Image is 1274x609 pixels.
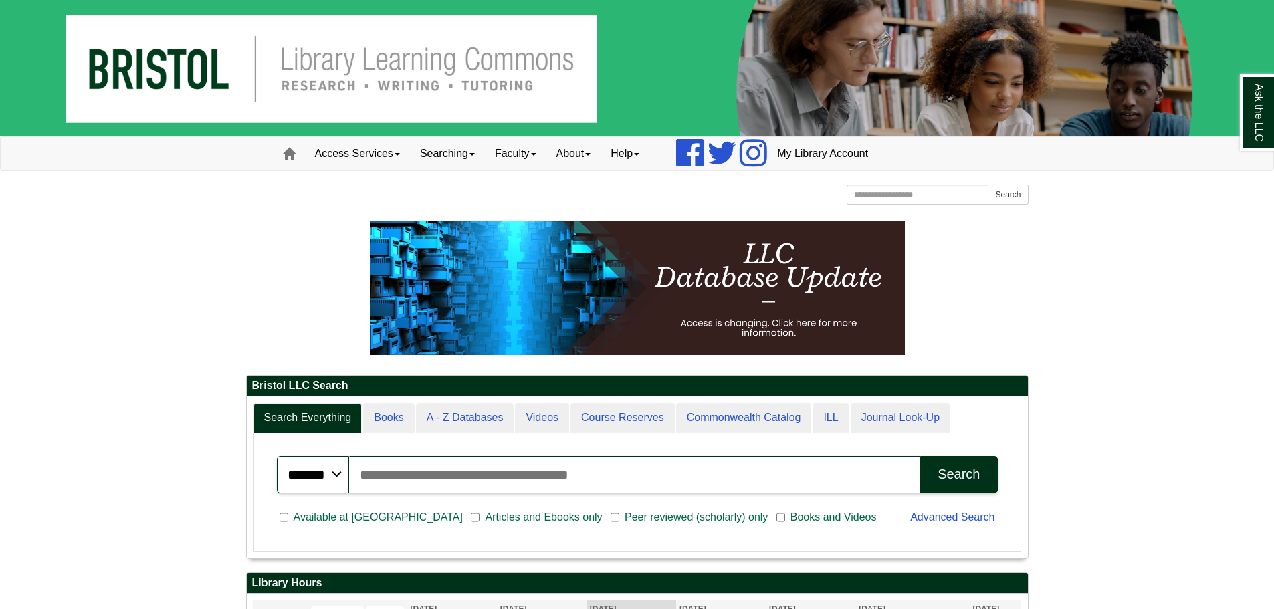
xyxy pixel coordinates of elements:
[776,511,785,523] input: Books and Videos
[920,456,997,493] button: Search
[480,509,607,525] span: Articles and Ebooks only
[253,403,362,433] a: Search Everything
[910,511,994,523] a: Advanced Search
[546,137,601,170] a: About
[938,467,980,482] div: Search
[988,185,1028,205] button: Search
[601,137,649,170] a: Help
[247,376,1028,396] h2: Bristol LLC Search
[611,511,619,523] input: Peer reviewed (scholarly) only
[851,403,950,433] a: Journal Look-Up
[676,403,812,433] a: Commonwealth Catalog
[785,509,882,525] span: Books and Videos
[280,511,288,523] input: Available at [GEOGRAPHIC_DATA]
[485,137,546,170] a: Faculty
[363,403,414,433] a: Books
[515,403,569,433] a: Videos
[570,403,675,433] a: Course Reserves
[305,137,410,170] a: Access Services
[370,221,905,355] img: HTML tutorial
[767,137,878,170] a: My Library Account
[416,403,514,433] a: A - Z Databases
[410,137,485,170] a: Searching
[247,573,1028,594] h2: Library Hours
[813,403,849,433] a: ILL
[619,509,773,525] span: Peer reviewed (scholarly) only
[288,509,468,525] span: Available at [GEOGRAPHIC_DATA]
[471,511,480,523] input: Articles and Ebooks only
